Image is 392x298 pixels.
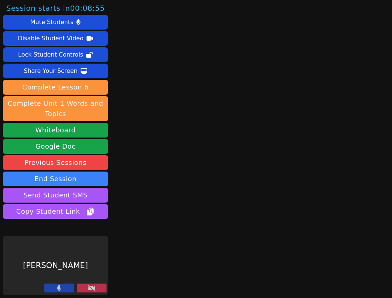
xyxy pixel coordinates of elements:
[3,155,108,170] a: Previous Sessions
[3,31,108,46] button: Disable Student Video
[3,139,108,154] a: Google Doc
[3,64,108,78] button: Share Your Screen
[18,33,83,44] div: Disable Student Video
[3,80,108,95] button: Complete Lesson 6
[3,172,108,186] button: End Session
[18,49,83,61] div: Lock Student Controls
[24,65,78,77] div: Share Your Screen
[3,204,108,219] button: Copy Student Link
[3,188,108,203] button: Send Student SMS
[16,206,95,217] span: Copy Student Link
[3,236,108,295] div: [PERSON_NAME]
[3,47,108,62] button: Lock Student Controls
[70,4,105,13] time: 00:08:55
[3,123,108,138] button: Whiteboard
[6,3,105,13] span: Session starts in
[3,15,108,30] button: Mute Students
[3,96,108,121] button: Complete Unit 1 Words and Topics
[30,16,73,28] div: Mute Students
